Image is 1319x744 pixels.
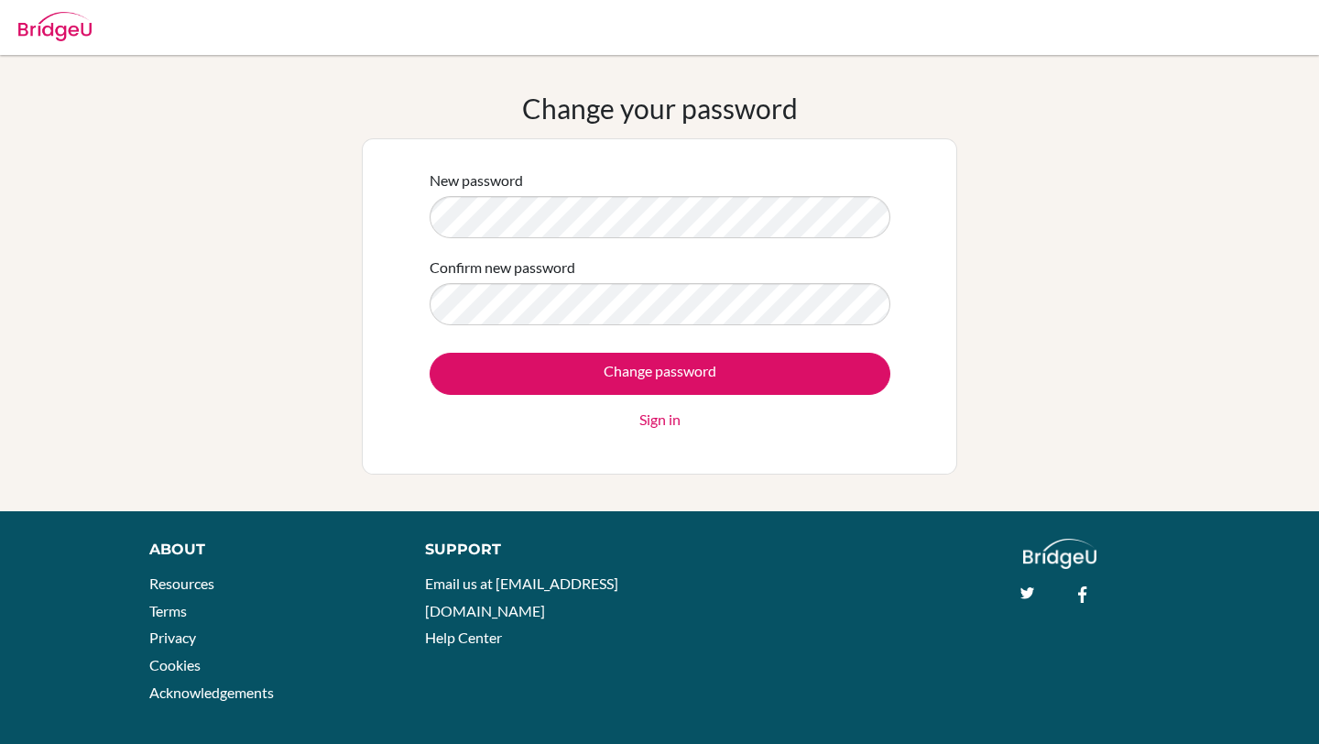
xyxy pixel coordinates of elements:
a: Help Center [425,629,502,646]
div: About [149,539,384,561]
div: Support [425,539,641,561]
input: Change password [430,353,890,395]
a: Cookies [149,656,201,673]
a: Email us at [EMAIL_ADDRESS][DOMAIN_NAME] [425,574,618,619]
label: Confirm new password [430,257,575,279]
label: New password [430,170,523,191]
h1: Change your password [522,92,798,125]
img: Bridge-U [18,12,92,41]
a: Sign in [639,409,681,431]
a: Terms [149,602,187,619]
img: logo_white@2x-f4f0deed5e89b7ecb1c2cc34c3e3d731f90f0f143d5ea2071677605dd97b5244.png [1023,539,1097,569]
a: Resources [149,574,214,592]
a: Privacy [149,629,196,646]
a: Acknowledgements [149,684,274,701]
